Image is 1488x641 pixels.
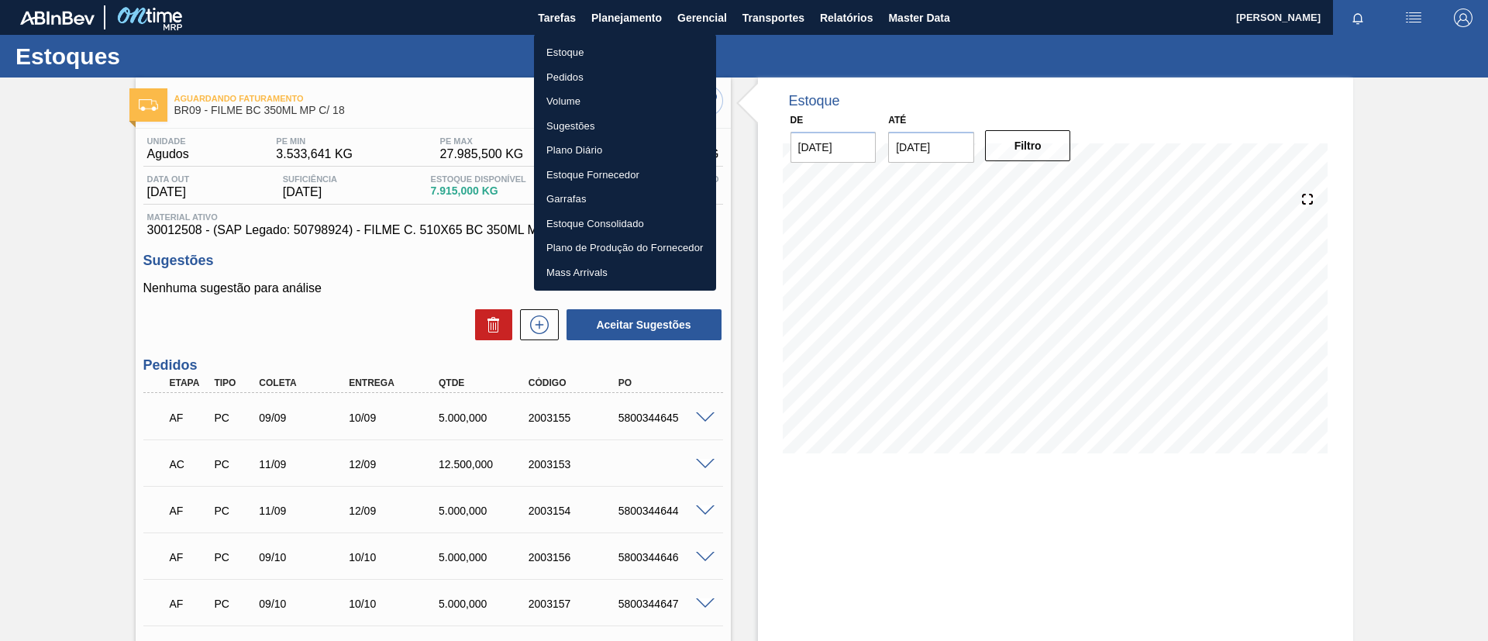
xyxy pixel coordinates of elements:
[534,163,716,188] a: Estoque Fornecedor
[534,260,716,285] a: Mass Arrivals
[534,65,716,90] a: Pedidos
[534,89,716,114] a: Volume
[534,114,716,139] a: Sugestões
[534,138,716,163] a: Plano Diário
[534,187,716,212] a: Garrafas
[534,212,716,236] a: Estoque Consolidado
[534,236,716,260] a: Plano de Produção do Fornecedor
[534,40,716,65] a: Estoque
